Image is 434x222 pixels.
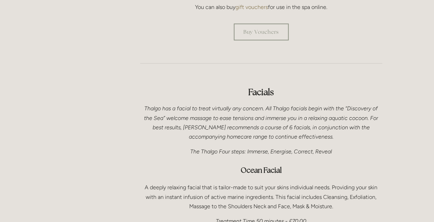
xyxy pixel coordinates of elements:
strong: Facials [248,87,274,98]
p: You can also buy for use in the spa online. [140,2,382,12]
strong: Ocean Facial [241,165,282,175]
a: gift vouchers [235,4,268,10]
a: Buy Vouchers [234,23,289,40]
em: Thalgo has a facial to treat virtually any concern. All Thalgo facials begin with the “Discovery ... [144,105,379,140]
em: The Thalgo Four steps: Immerse, Energise, Correct, Reveal [190,148,332,155]
p: A deeply relaxing facial that is tailor-made to suit your skins individual needs. Providing your ... [140,183,382,211]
